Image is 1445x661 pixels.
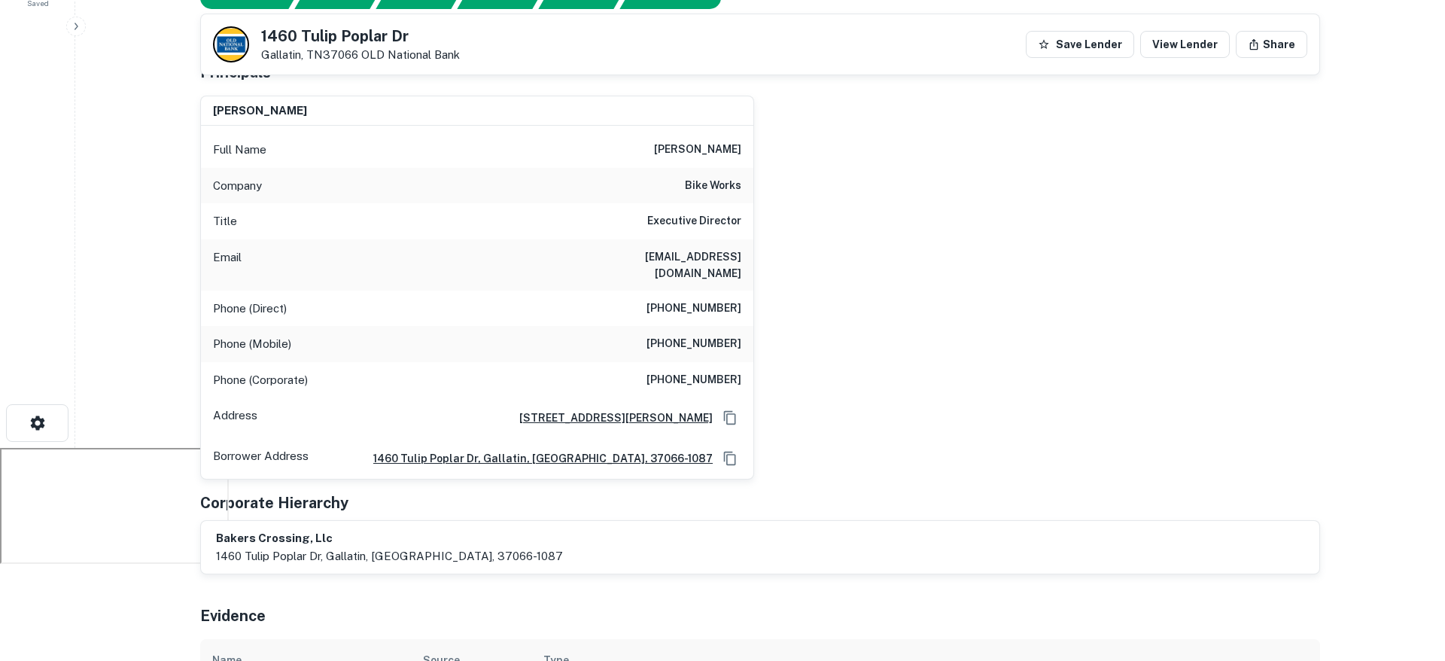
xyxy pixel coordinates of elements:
p: Borrower Address [213,447,309,470]
button: Share [1236,31,1307,58]
p: Address [213,407,257,429]
p: 1460 tulip poplar dr, gallatin, [GEOGRAPHIC_DATA], 37066-1087 [216,547,563,565]
h6: Executive Director [647,212,741,230]
h6: [PERSON_NAME] [654,141,741,159]
h6: bike works [685,177,741,195]
button: Copy Address [719,407,741,429]
p: Phone (Direct) [213,300,287,318]
h6: bakers crossing, llc [216,530,563,547]
p: Gallatin, TN37066 [261,48,460,62]
button: Save Lender [1026,31,1134,58]
p: Title [213,212,237,230]
p: Full Name [213,141,266,159]
a: 1460 tulip poplar dr, gallatin, [GEOGRAPHIC_DATA], 37066-1087 [361,450,713,467]
button: Copy Address [719,447,741,470]
a: [STREET_ADDRESS][PERSON_NAME] [507,410,713,426]
h6: [PHONE_NUMBER] [646,371,741,389]
p: Phone (Corporate) [213,371,308,389]
h5: Evidence [200,605,266,627]
h6: [EMAIL_ADDRESS][DOMAIN_NAME] [561,248,741,282]
p: Email [213,248,242,282]
a: OLD National Bank [361,48,460,61]
iframe: Chat Widget [1370,541,1445,613]
h5: 1460 Tulip Poplar Dr [261,29,460,44]
h5: Corporate Hierarchy [200,492,348,514]
a: View Lender [1140,31,1230,58]
p: Company [213,177,262,195]
h6: [PERSON_NAME] [213,102,307,120]
p: Phone (Mobile) [213,335,291,353]
h6: [PHONE_NUMBER] [646,300,741,318]
h6: [PHONE_NUMBER] [646,335,741,353]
